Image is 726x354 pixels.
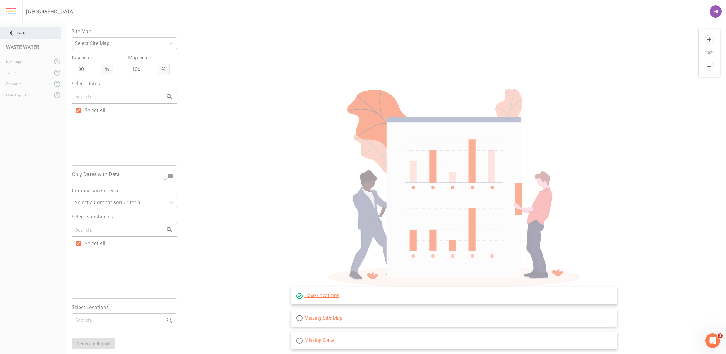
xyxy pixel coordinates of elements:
[75,316,166,324] input: Search...
[705,62,714,71] i: remove
[75,93,166,101] input: Search...
[26,8,74,15] div: [GEOGRAPHIC_DATA]
[304,292,339,299] a: Have Locations
[328,89,580,288] img: undraw_report_building_chart-e1PV7-8T.svg
[699,50,720,56] div: 100 %
[101,64,113,75] span: %
[72,304,177,311] label: Select Locations
[75,226,166,234] input: Search...
[128,54,170,61] label: Map Scale
[72,170,159,180] label: Only Dates with Data
[710,5,722,18] img: 11d739c36d20347f7b23fdbf2a9dc2c5
[72,54,113,61] label: Box Scale
[158,64,170,75] span: %
[72,28,177,35] label: Site Map
[6,8,16,15] img: logo
[304,314,343,321] a: Missing Site Map
[85,240,105,247] span: Select All
[705,333,720,348] iframe: Intercom live chat
[72,80,177,87] label: Select Dates
[304,337,334,343] a: Missing Data
[72,213,177,220] label: Select Substances
[85,107,105,114] span: Select All
[718,333,723,338] span: 1
[705,35,714,44] i: add
[72,187,177,194] label: Comparison Criteria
